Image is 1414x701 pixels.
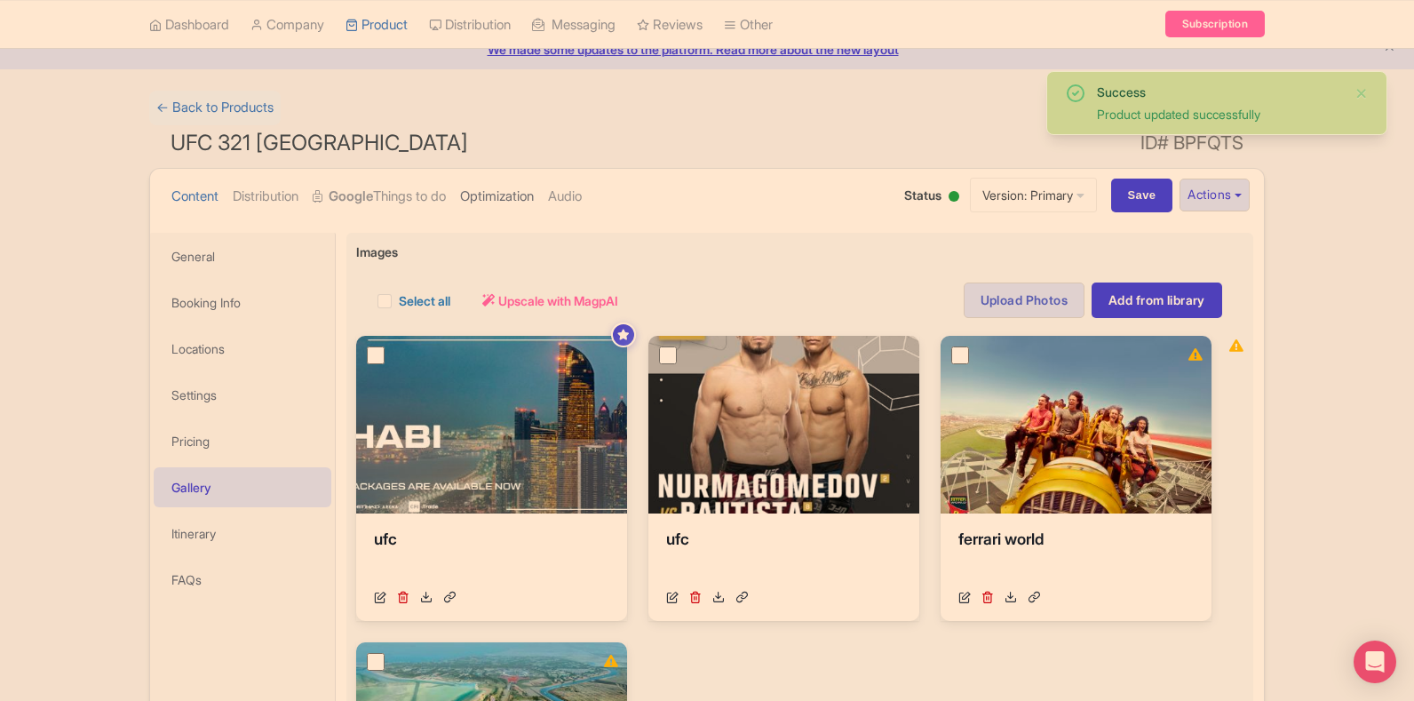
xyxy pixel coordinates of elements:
[1092,283,1222,318] a: Add from library
[482,291,618,310] a: Upscale with MagpAI
[154,283,331,323] a: Booking Info
[666,528,902,581] div: ufc
[1180,179,1250,211] button: Actions
[329,187,373,207] strong: Google
[171,169,218,225] a: Content
[958,528,1194,581] div: ferrari world
[374,528,609,581] div: ufc
[154,514,331,554] a: Itinerary
[945,184,963,211] div: Active
[1140,125,1243,161] span: ID# BPFQTS
[1097,105,1340,123] div: Product updated successfully
[154,560,331,600] a: FAQs
[904,186,941,204] span: Status
[399,291,450,310] label: Select all
[154,236,331,276] a: General
[154,375,331,415] a: Settings
[154,421,331,461] a: Pricing
[11,40,1403,59] a: We made some updates to the platform. Read more about the new layout
[171,130,468,155] span: UFC 321 [GEOGRAPHIC_DATA]
[1165,11,1265,37] a: Subscription
[970,178,1097,212] a: Version: Primary
[233,169,298,225] a: Distribution
[356,243,398,261] span: Images
[154,467,331,507] a: Gallery
[1354,83,1369,104] button: Close
[154,329,331,369] a: Locations
[498,291,618,310] span: Upscale with MagpAI
[1097,83,1340,101] div: Success
[964,283,1084,318] a: Upload Photos
[460,169,534,225] a: Optimization
[1354,641,1396,683] div: Open Intercom Messenger
[548,169,582,225] a: Audio
[313,169,446,225] a: GoogleThings to do
[1111,179,1173,212] input: Save
[149,91,281,125] a: ← Back to Products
